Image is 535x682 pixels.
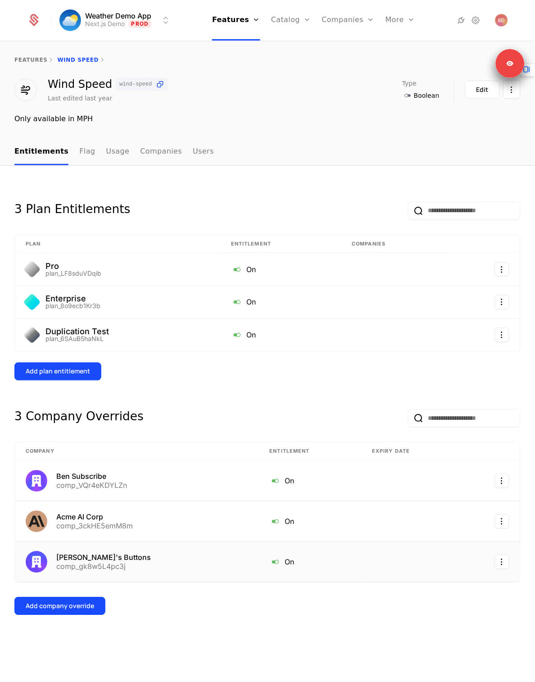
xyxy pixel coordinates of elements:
th: Plan [15,235,220,254]
span: Boolean [414,91,440,100]
img: Weather Demo App [59,9,81,31]
a: Settings [470,15,481,26]
button: Add plan entitlement [14,363,101,381]
button: Select action [495,514,509,529]
div: On [270,556,351,568]
span: wind-speed [119,82,152,87]
div: Next.js Demo [86,19,125,28]
div: Ben Subscribe [56,473,127,480]
div: comp_VQr4eKDYLZn [56,482,127,489]
a: Companies [140,139,182,165]
button: Select action [495,474,509,488]
div: [PERSON_NAME]'s Buttons [56,554,151,561]
div: On [231,296,330,308]
img: Acme AI Corp [26,511,47,532]
div: Duplication Test [45,328,109,336]
button: Select action [503,80,521,99]
div: 3 Plan Entitlements [14,202,130,220]
div: Last edited last year [48,94,112,103]
div: plan_LF8sduVDqib [45,270,101,277]
div: plan_6SAuB5haNkL [45,336,109,342]
button: Select action [495,328,509,342]
span: Type [402,80,417,86]
ul: Choose Sub Page [14,139,214,165]
button: Select action [495,295,509,309]
a: Usage [106,139,130,165]
th: Expiry date [362,442,461,461]
div: Enterprise [45,295,100,303]
img: Ben Demo [495,14,508,27]
button: Edit [465,81,500,99]
div: plan_8o9ecb1Kr3b [45,303,100,309]
img: Ben Subscribe [26,470,47,492]
th: Entitlement [259,442,362,461]
a: Entitlements [14,139,68,165]
button: Select action [495,262,509,277]
th: Companies [341,235,450,254]
div: Edit [476,85,489,94]
a: Integrations [456,15,467,26]
th: Entitlement [220,235,341,254]
div: On [270,516,351,527]
a: Users [193,139,214,165]
button: Add company override [14,597,105,615]
a: features [14,57,48,63]
button: Select action [495,555,509,569]
div: Acme AI Corp [56,514,133,521]
div: 3 Company Overrides [14,409,144,427]
div: Add company override [26,602,94,611]
img: Ben's Buttons [26,551,47,573]
div: On [270,475,351,487]
span: Weather Demo App [86,12,152,19]
div: comp_gk8w5L4pc3j [56,563,151,570]
th: Company [15,442,259,461]
div: Only available in MPH [14,114,521,124]
div: On [231,264,330,275]
span: Prod [129,20,152,27]
div: Wind Speed [48,78,168,91]
button: Select environment [62,10,172,30]
div: comp_3ckHE5emM8m [56,523,133,530]
div: On [231,329,330,341]
a: Flag [79,139,95,165]
div: Pro [45,262,101,270]
div: Add plan entitlement [26,367,90,376]
nav: Main [14,139,521,165]
button: Open user button [495,14,508,27]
